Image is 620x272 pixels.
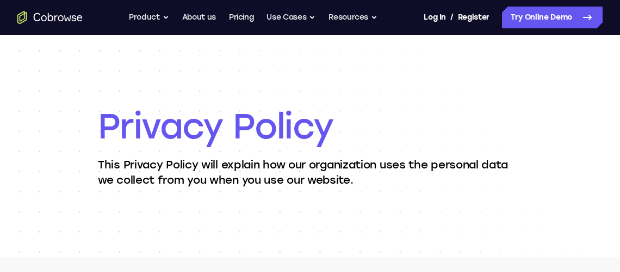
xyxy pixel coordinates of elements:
a: Register [458,7,489,28]
button: Use Cases [266,7,315,28]
span: / [450,11,454,24]
a: Try Online Demo [502,7,603,28]
a: Log In [424,7,445,28]
a: Pricing [229,7,254,28]
a: Go to the home page [17,11,83,24]
a: About us [182,7,216,28]
p: This Privacy Policy will explain how our organization uses the personal data we collect from you ... [98,157,522,188]
button: Resources [328,7,377,28]
button: Product [129,7,169,28]
h1: Privacy Policy [98,105,522,148]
